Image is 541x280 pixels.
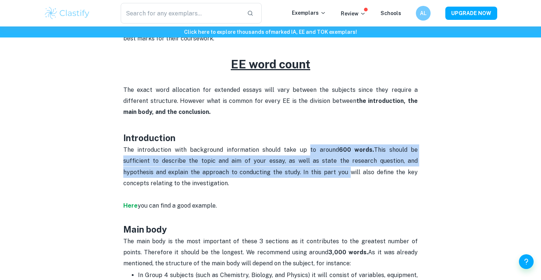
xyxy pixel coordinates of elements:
h6: Click here to explore thousands of marked IA, EE and TOK exemplars ! [1,28,540,36]
h3: Introduction [123,118,418,144]
a: Here [123,202,138,209]
img: Clastify logo [44,6,91,21]
a: Schools [381,10,401,16]
p: The introduction with background information should take up to around This should be sufficient t... [123,144,418,223]
button: UPGRADE NOW [445,7,497,20]
button: Help and Feedback [519,254,534,269]
p: Exemplars [292,9,326,17]
strong: 3,000 words. [328,249,368,256]
strong: 600 words. [339,146,374,153]
h6: AL [419,9,428,17]
h3: Main body [123,223,418,236]
p: The main body is the most important of these 3 sections as it contributes to the greatest number ... [123,236,418,269]
button: AL [416,6,431,21]
p: The exact word allocation for extended essays will vary between the subjects since they require a... [123,73,418,118]
p: Review [341,10,366,18]
u: EE word count [231,57,310,71]
input: Search for any exemplars... [121,3,241,24]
